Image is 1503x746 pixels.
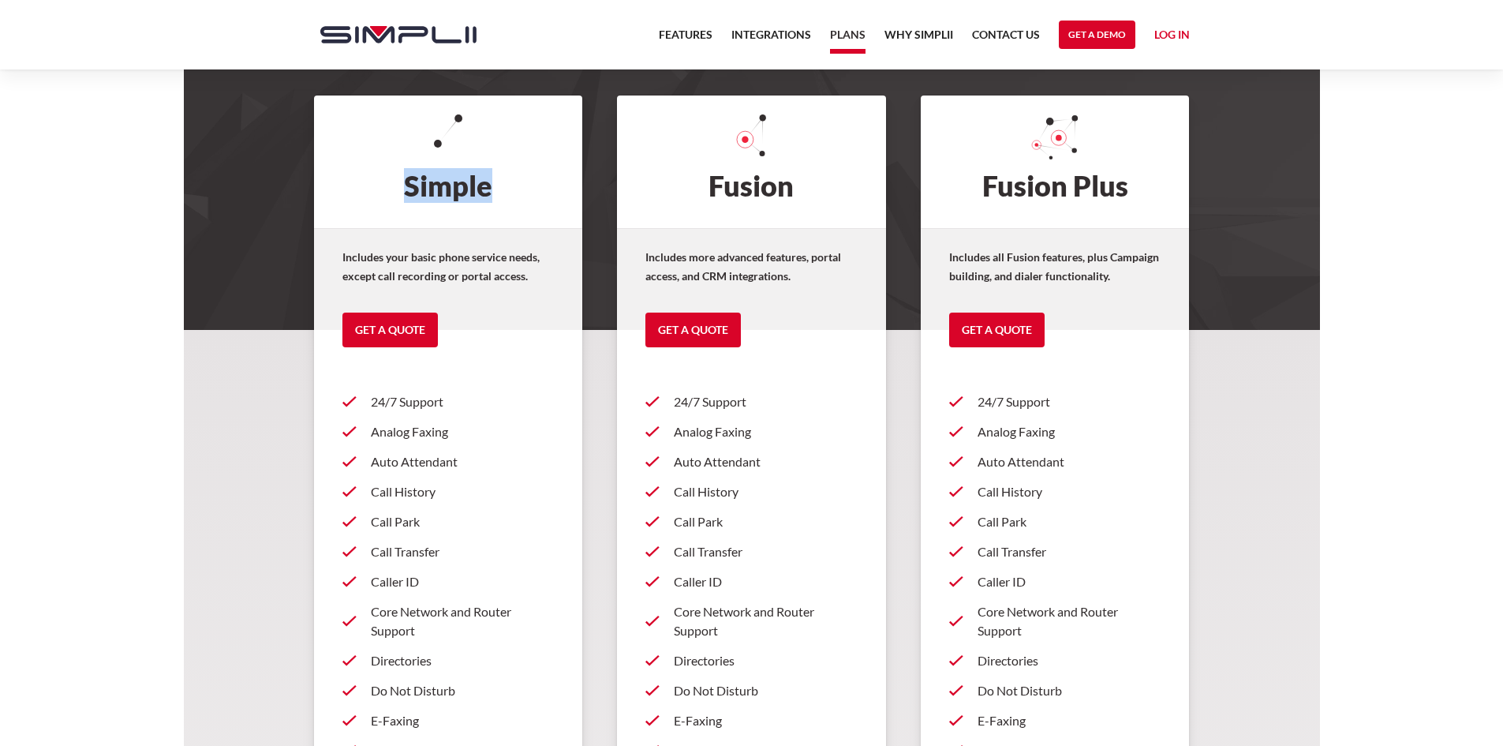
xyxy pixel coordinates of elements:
a: Analog Faxing [645,417,858,447]
a: Call Park [949,507,1161,537]
a: Do Not Disturb [949,676,1161,706]
p: E-Faxing [371,711,555,730]
a: Get a Quote [645,313,741,347]
h2: Fusion Plus [921,96,1190,228]
p: Caller ID [371,572,555,591]
p: Analog Faxing [371,422,555,441]
p: Call Park [978,512,1161,531]
a: Call Park [645,507,858,537]
a: Get a Quote [342,313,438,347]
a: Do Not Disturb [342,676,555,706]
a: Plans [830,25,866,54]
p: Directories [978,651,1161,670]
a: Call Transfer [645,537,858,567]
p: E-Faxing [978,711,1161,730]
a: Auto Attendant [342,447,555,477]
a: Directories [645,646,858,676]
a: Why Simplii [884,25,953,54]
a: E-Faxing [342,706,555,736]
a: Caller ID [342,567,555,597]
a: Directories [949,646,1161,676]
a: Core Network and Router Support [949,597,1161,646]
p: Do Not Disturb [978,681,1161,700]
a: Log in [1154,25,1190,49]
a: 24/7 Support [342,387,555,417]
p: Analog Faxing [674,422,858,441]
p: Auto Attendant [371,452,555,471]
a: Caller ID [949,567,1161,597]
p: Call Transfer [371,542,555,561]
p: Call History [371,482,555,501]
a: Features [659,25,712,54]
a: 24/7 Support [949,387,1161,417]
p: Directories [674,651,858,670]
h2: Simple [314,96,583,228]
img: Simplii [320,26,477,43]
p: Auto Attendant [674,452,858,471]
a: Call Park [342,507,555,537]
p: Core Network and Router Support [674,602,858,640]
p: 24/7 Support [978,392,1161,411]
a: Get a Demo [1059,21,1135,49]
p: Directories [371,651,555,670]
a: Integrations [731,25,811,54]
p: Core Network and Router Support [978,602,1161,640]
p: Do Not Disturb [674,681,858,700]
p: Caller ID [978,572,1161,591]
a: 24/7 Support [645,387,858,417]
p: Call History [674,482,858,501]
p: 24/7 Support [674,392,858,411]
strong: Includes all Fusion features, plus Campaign building, and dialer functionality. [949,250,1159,283]
p: E-Faxing [674,711,858,730]
p: Call Park [371,512,555,531]
a: E-Faxing [645,706,858,736]
a: Auto Attendant [949,447,1161,477]
a: Do Not Disturb [645,676,858,706]
p: Core Network and Router Support [371,602,555,640]
a: E-Faxing [949,706,1161,736]
p: Call Park [674,512,858,531]
a: Call History [342,477,555,507]
a: Call History [949,477,1161,507]
h2: Fusion [617,96,886,228]
p: Call History [978,482,1161,501]
a: Core Network and Router Support [645,597,858,646]
a: Call History [645,477,858,507]
strong: Includes more advanced features, portal access, and CRM integrations. [645,250,841,283]
p: 24/7 Support [371,392,555,411]
a: Analog Faxing [342,417,555,447]
p: Caller ID [674,572,858,591]
p: Call Transfer [674,542,858,561]
p: Analog Faxing [978,422,1161,441]
p: Includes your basic phone service needs, except call recording or portal access. [342,248,555,286]
a: Call Transfer [949,537,1161,567]
a: Analog Faxing [949,417,1161,447]
a: Core Network and Router Support [342,597,555,646]
a: Caller ID [645,567,858,597]
p: Call Transfer [978,542,1161,561]
a: Get a Quote [949,313,1045,347]
p: Do Not Disturb [371,681,555,700]
p: Auto Attendant [978,452,1161,471]
a: Call Transfer [342,537,555,567]
a: Contact US [972,25,1040,54]
a: Auto Attendant [645,447,858,477]
a: Directories [342,646,555,676]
